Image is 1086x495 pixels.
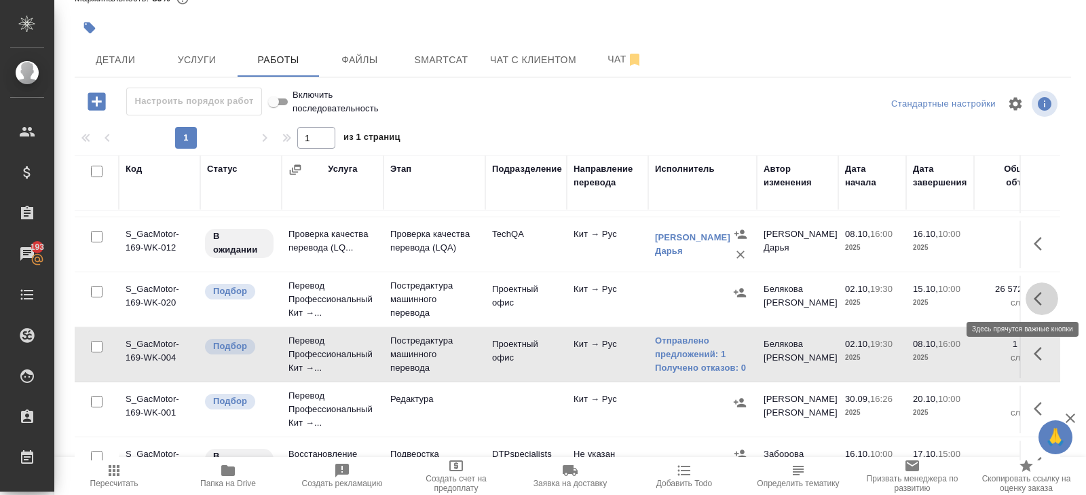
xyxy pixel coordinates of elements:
div: Статус [207,162,238,176]
p: Подбор [213,285,247,298]
a: Отправлено предложений: 1 [655,334,750,361]
div: Исполнитель [655,162,715,176]
button: Здесь прячутся важные кнопки [1026,337,1058,370]
span: Создать счет на предоплату [407,474,505,493]
td: S_GacMotor-169-WK-020 [119,276,200,323]
button: Призвать менеджера по развитию [855,457,969,495]
p: 2025 [845,241,899,255]
button: Создать счет на предоплату [399,457,513,495]
button: Назначить [730,282,750,303]
td: S_GacMotor-169-WK-004 [119,331,200,378]
span: Детали [83,52,148,69]
span: Чат [593,51,658,68]
td: Не указан [567,441,648,488]
p: 16:00 [870,229,893,239]
button: 🙏 [1038,420,1072,454]
td: S_GacMotor-169-WK-001 [119,386,200,433]
td: Проектный офис [485,276,567,323]
p: Постредактура машинного перевода [390,334,479,375]
p: 10:00 [870,449,893,459]
p: Редактура [390,392,479,406]
td: Кит → Рус [567,331,648,378]
p: Подбор [213,395,247,408]
p: слово [981,296,1035,310]
p: 2025 [845,351,899,365]
button: Добавить тэг [75,13,105,43]
p: 2025 [913,296,967,310]
td: Заборова [PERSON_NAME] [757,441,838,488]
button: Удалить [730,244,751,265]
span: Папка на Drive [200,479,256,488]
td: Перевод Профессиональный Кит →... [282,327,383,382]
span: Smartcat [409,52,474,69]
button: Заявка на доставку [513,457,627,495]
span: Чат с клиентом [490,52,576,69]
button: Назначить [730,224,751,244]
p: 16:00 [938,339,960,349]
td: Перевод Профессиональный Кит →... [282,382,383,437]
p: 0 [981,392,1035,406]
p: 02.10, [845,284,870,294]
td: Проверка качества перевода (LQ... [282,221,383,268]
a: Получено отказов: 0 [655,361,750,375]
p: 17.10, [913,449,938,459]
p: слово [981,351,1035,365]
p: 02.10, [845,339,870,349]
p: 19:30 [870,284,893,294]
div: Можно подбирать исполнителей [204,392,275,411]
span: Добавить Todo [656,479,712,488]
p: 30.09, [845,394,870,404]
div: split button [888,94,999,115]
span: 193 [22,240,53,254]
p: 19:30 [870,339,893,349]
p: 16.10, [845,449,870,459]
p: 291 [981,447,1035,461]
p: 10:00 [938,394,960,404]
div: Можно подбирать исполнителей [204,337,275,356]
td: S_GacMotor-169-WK-016 [119,441,200,488]
p: 2025 [845,406,899,420]
p: 2025 [913,351,967,365]
span: Включить последовательность [293,88,391,115]
button: Добавить Todo [627,457,741,495]
p: 08.10, [845,229,870,239]
p: 1 [981,227,1035,241]
button: Скопировать ссылку на оценку заказа [969,457,1083,495]
p: 1 162 [981,337,1035,351]
td: Восстановление сложного макета... [282,441,383,488]
span: Создать рекламацию [302,479,383,488]
span: Посмотреть информацию [1032,91,1060,117]
td: [PERSON_NAME] [PERSON_NAME] [757,386,838,433]
p: 10:00 [938,284,960,294]
p: 15:00 [938,449,960,459]
p: 16.10, [913,229,938,239]
button: Здесь прячутся важные кнопки [1026,392,1058,425]
span: Заявка на доставку [533,479,607,488]
td: Белякова [PERSON_NAME] [757,331,838,378]
p: 2025 [845,296,899,310]
span: Настроить таблицу [999,88,1032,120]
button: Назначить [730,392,750,413]
div: Дата завершения [913,162,967,189]
a: [PERSON_NAME] Дарья [655,232,730,256]
p: час [981,241,1035,255]
p: 10:00 [938,229,960,239]
div: Исполнитель назначен, приступать к работе пока рано [204,447,275,479]
p: 16:26 [870,394,893,404]
button: Добавить работу [78,88,115,115]
p: 2025 [913,241,967,255]
td: Кит → Рус [567,386,648,433]
td: Перевод Профессиональный Кит →... [282,272,383,327]
td: S_GacMotor-169-WK-012 [119,221,200,268]
td: [PERSON_NAME] Дарья [757,221,838,268]
button: Определить тематику [741,457,855,495]
p: 08.10, [913,339,938,349]
span: Скопировать ссылку на оценку заказа [977,474,1075,493]
button: Сгруппировать [288,163,302,177]
div: Подразделение [492,162,562,176]
button: Пересчитать [57,457,171,495]
td: DTPspecialists [485,441,567,488]
span: Призвать менеджера по развитию [863,474,961,493]
div: Общий объем [981,162,1035,189]
button: Назначить [730,444,751,464]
